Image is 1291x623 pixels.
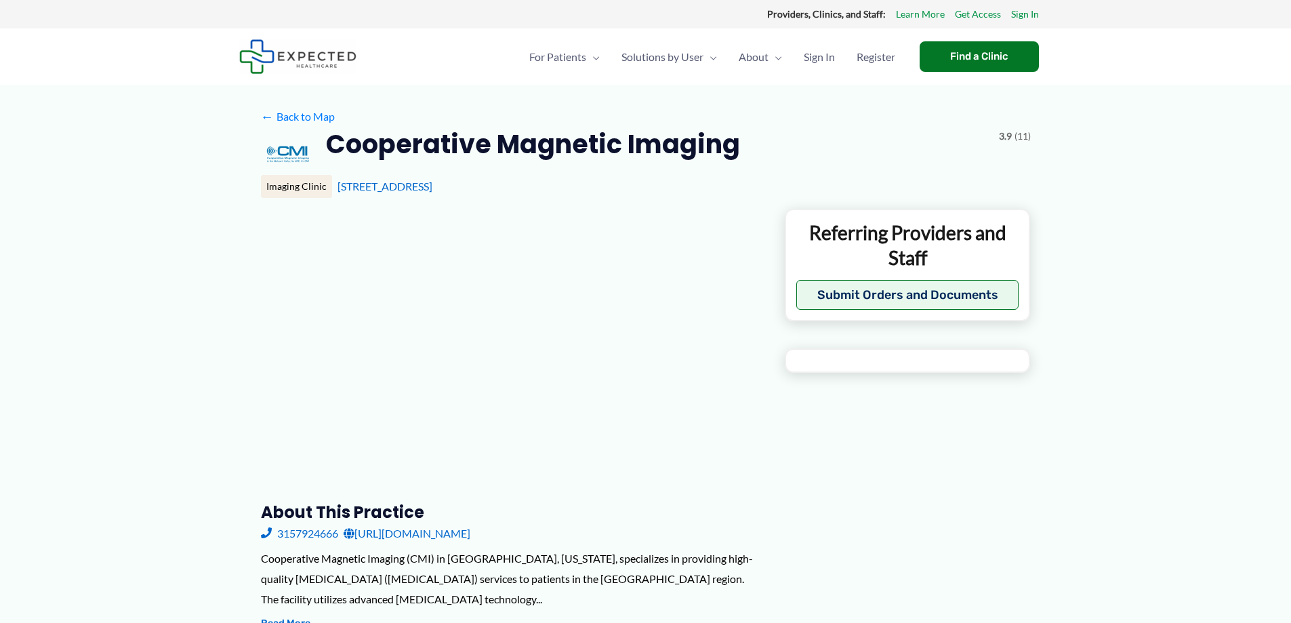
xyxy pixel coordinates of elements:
img: Expected Healthcare Logo - side, dark font, small [239,39,356,74]
button: Submit Orders and Documents [796,280,1019,310]
a: Solutions by UserMenu Toggle [611,33,728,81]
a: Register [846,33,906,81]
span: Menu Toggle [769,33,782,81]
span: ← [261,110,274,123]
h3: About this practice [261,502,763,523]
a: ←Back to Map [261,106,335,127]
a: Sign In [1011,5,1039,23]
a: 3157924666 [261,523,338,544]
a: [STREET_ADDRESS] [337,180,432,193]
h2: Cooperative Magnetic Imaging [326,127,740,161]
span: (11) [1015,127,1031,145]
div: Cooperative Magnetic Imaging (CMI) in [GEOGRAPHIC_DATA], [US_STATE], specializes in providing hig... [261,548,763,609]
span: About [739,33,769,81]
span: Menu Toggle [703,33,717,81]
span: For Patients [529,33,586,81]
span: Menu Toggle [586,33,600,81]
nav: Primary Site Navigation [518,33,906,81]
div: Imaging Clinic [261,175,332,198]
a: Sign In [793,33,846,81]
a: [URL][DOMAIN_NAME] [344,523,470,544]
strong: Providers, Clinics, and Staff: [767,8,886,20]
p: Referring Providers and Staff [796,220,1019,270]
span: Register [857,33,895,81]
a: For PatientsMenu Toggle [518,33,611,81]
a: AboutMenu Toggle [728,33,793,81]
span: Sign In [804,33,835,81]
a: Get Access [955,5,1001,23]
span: 3.9 [999,127,1012,145]
a: Learn More [896,5,945,23]
a: Find a Clinic [920,41,1039,72]
span: Solutions by User [621,33,703,81]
